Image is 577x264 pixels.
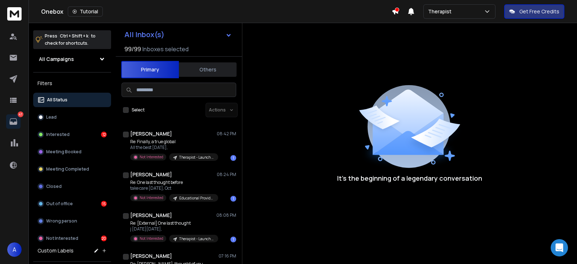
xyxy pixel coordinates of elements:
p: take care [DATE], Oct [130,185,217,191]
h1: [PERSON_NAME] [130,130,172,137]
p: Meeting Booked [46,149,82,155]
p: Meeting Completed [46,166,89,172]
p: Lead [46,114,57,120]
button: Wrong person [33,214,111,228]
button: Interested12 [33,127,111,142]
p: 08:42 PM [217,131,236,137]
button: Out of office15 [33,197,111,211]
button: All Inbox(s) [119,27,238,42]
p: Re: One last thought before [130,180,217,185]
span: Ctrl + Shift + k [59,32,89,40]
h1: [PERSON_NAME] [130,252,172,260]
p: Get Free Credits [519,8,559,15]
div: 1 [230,155,236,161]
button: Lead [33,110,111,124]
h1: All Inbox(s) [124,31,164,38]
p: Not Interested [46,236,78,241]
button: Tutorial [68,6,103,17]
div: Onebox [41,6,392,17]
p: Educational Providers (from old campaign) [179,195,214,201]
button: All Campaigns [33,52,111,66]
div: 15 [101,201,107,207]
div: 1 [230,237,236,242]
button: A [7,242,22,257]
h3: Custom Labels [38,247,74,254]
p: Closed [46,184,62,189]
div: 1 [230,196,236,202]
button: Closed [33,179,111,194]
h1: [PERSON_NAME] [130,212,172,219]
p: Press to check for shortcuts. [45,32,96,47]
h3: Filters [33,78,111,88]
p: Therapist - Launch - Lrg [179,236,214,242]
p: All Status [47,97,67,103]
button: Meeting Booked [33,145,111,159]
p: Re: [External] One last thought [130,220,217,226]
h1: [PERSON_NAME] [130,171,172,178]
h1: All Campaigns [39,56,74,63]
p: 47 [18,111,23,117]
button: Meeting Completed [33,162,111,176]
p: Not Interested [140,195,163,201]
div: 20 [101,236,107,241]
p: Out of office [46,201,73,207]
p: Not Interested [140,236,163,241]
p: 07:16 PM [219,253,236,259]
div: Open Intercom Messenger [551,239,568,256]
button: Get Free Credits [504,4,564,19]
p: Re: Finally, a true global [130,139,217,145]
p: 08:24 PM [217,172,236,177]
p: It’s the beginning of a legendary conversation [337,173,482,183]
p: All the best [DATE], [130,145,217,150]
button: Others [179,62,237,78]
p: Wrong person [46,218,77,224]
p: j [DATE][DATE], [130,226,217,232]
button: All Status [33,93,111,107]
p: Therapist [428,8,454,15]
label: Select [132,107,145,113]
p: Therapist - Launch - Lrg [179,155,214,160]
a: 47 [6,114,21,129]
div: 12 [101,132,107,137]
button: Not Interested20 [33,231,111,246]
p: Not Interested [140,154,163,160]
span: 99 / 99 [124,45,141,53]
p: Interested [46,132,70,137]
p: 08:08 PM [216,212,236,218]
button: Primary [121,61,179,78]
h3: Inboxes selected [142,45,189,53]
